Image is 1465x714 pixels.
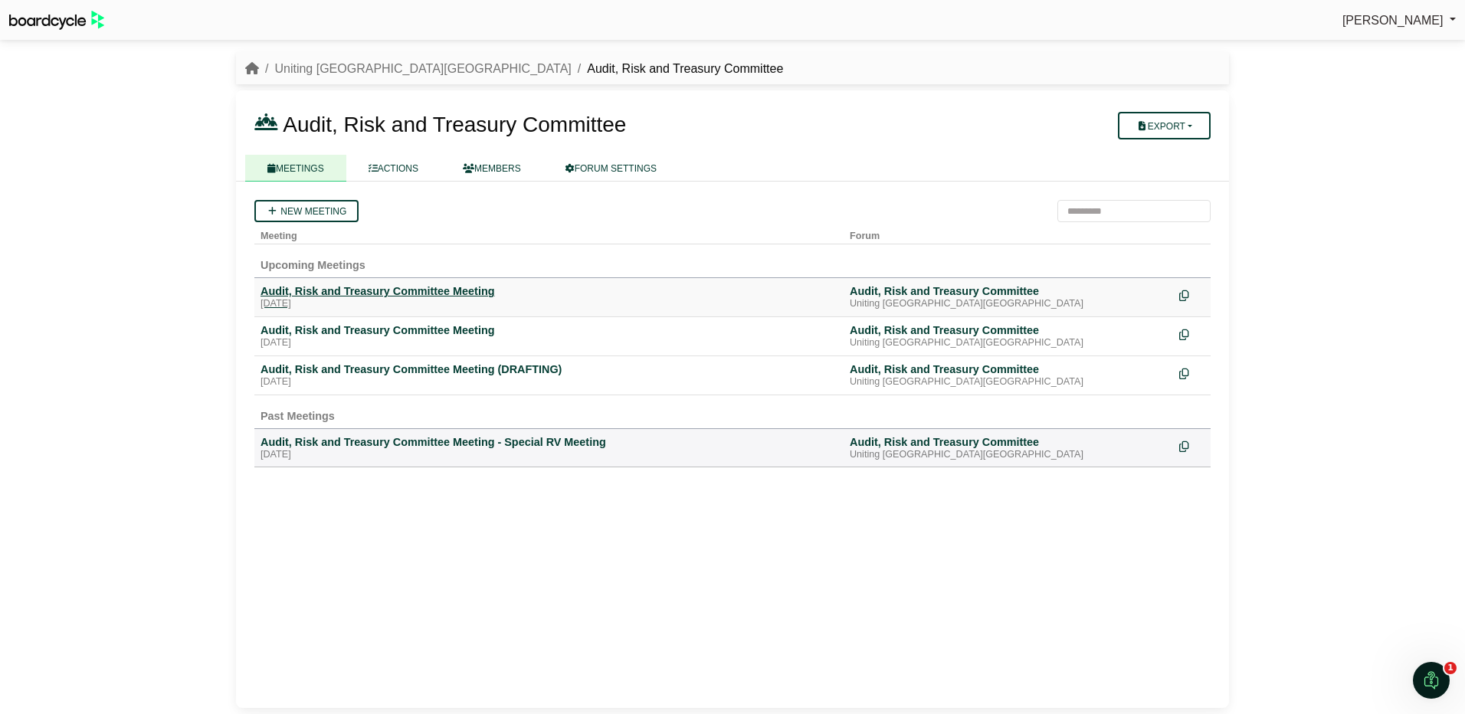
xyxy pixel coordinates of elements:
[543,155,679,182] a: FORUM SETTINGS
[346,155,441,182] a: ACTIONS
[261,410,335,422] span: Past Meetings
[261,362,837,376] div: Audit, Risk and Treasury Committee Meeting (DRAFTING)
[261,323,837,337] div: Audit, Risk and Treasury Committee Meeting
[9,11,104,30] img: BoardcycleBlackGreen-aaafeed430059cb809a45853b8cf6d952af9d84e6e89e1f1685b34bfd5cb7d64.svg
[850,298,1167,310] div: Uniting [GEOGRAPHIC_DATA][GEOGRAPHIC_DATA]
[261,259,365,271] span: Upcoming Meetings
[844,222,1173,244] th: Forum
[261,284,837,298] div: Audit, Risk and Treasury Committee Meeting
[441,155,543,182] a: MEMBERS
[572,59,784,79] li: Audit, Risk and Treasury Committee
[1179,435,1204,456] div: Make a copy
[261,449,837,461] div: [DATE]
[261,435,837,449] div: Audit, Risk and Treasury Committee Meeting - Special RV Meeting
[1342,11,1456,31] a: [PERSON_NAME]
[850,323,1167,349] a: Audit, Risk and Treasury Committee Uniting [GEOGRAPHIC_DATA][GEOGRAPHIC_DATA]
[283,113,626,136] span: Audit, Risk and Treasury Committee
[850,435,1167,449] div: Audit, Risk and Treasury Committee
[261,337,837,349] div: [DATE]
[1413,662,1450,699] iframe: Intercom live chat
[850,362,1167,388] a: Audit, Risk and Treasury Committee Uniting [GEOGRAPHIC_DATA][GEOGRAPHIC_DATA]
[850,337,1167,349] div: Uniting [GEOGRAPHIC_DATA][GEOGRAPHIC_DATA]
[1179,323,1204,344] div: Make a copy
[245,59,783,79] nav: breadcrumb
[274,62,571,75] a: Uniting [GEOGRAPHIC_DATA][GEOGRAPHIC_DATA]
[850,284,1167,310] a: Audit, Risk and Treasury Committee Uniting [GEOGRAPHIC_DATA][GEOGRAPHIC_DATA]
[1342,14,1444,27] span: [PERSON_NAME]
[850,435,1167,461] a: Audit, Risk and Treasury Committee Uniting [GEOGRAPHIC_DATA][GEOGRAPHIC_DATA]
[261,362,837,388] a: Audit, Risk and Treasury Committee Meeting (DRAFTING) [DATE]
[261,435,837,461] a: Audit, Risk and Treasury Committee Meeting - Special RV Meeting [DATE]
[850,362,1167,376] div: Audit, Risk and Treasury Committee
[850,284,1167,298] div: Audit, Risk and Treasury Committee
[1179,284,1204,305] div: Make a copy
[850,449,1167,461] div: Uniting [GEOGRAPHIC_DATA][GEOGRAPHIC_DATA]
[1179,362,1204,383] div: Make a copy
[254,222,844,244] th: Meeting
[850,323,1167,337] div: Audit, Risk and Treasury Committee
[261,376,837,388] div: [DATE]
[1444,662,1457,674] span: 1
[261,323,837,349] a: Audit, Risk and Treasury Committee Meeting [DATE]
[1118,112,1211,139] button: Export
[254,200,359,222] a: New meeting
[261,284,837,310] a: Audit, Risk and Treasury Committee Meeting [DATE]
[245,155,346,182] a: MEETINGS
[850,376,1167,388] div: Uniting [GEOGRAPHIC_DATA][GEOGRAPHIC_DATA]
[261,298,837,310] div: [DATE]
